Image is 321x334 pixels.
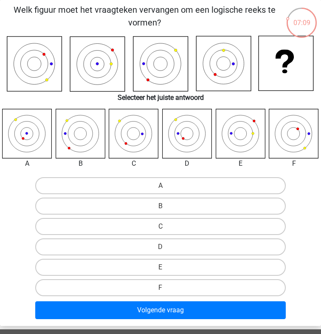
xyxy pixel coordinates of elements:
div: E [209,159,272,169]
p: Welk figuur moet het vraagteken vervangen om een logische reeks te vormen? [3,3,286,29]
label: C [35,218,286,235]
label: A [35,177,286,194]
div: B [49,159,112,169]
div: C [102,159,165,169]
div: 07:09 [286,7,318,28]
label: B [35,198,286,215]
label: D [35,238,286,255]
label: E [35,259,286,276]
h6: Selecteer het juiste antwoord [3,92,318,102]
label: F [35,279,286,296]
button: Volgende vraag [35,301,286,319]
div: D [156,159,219,169]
